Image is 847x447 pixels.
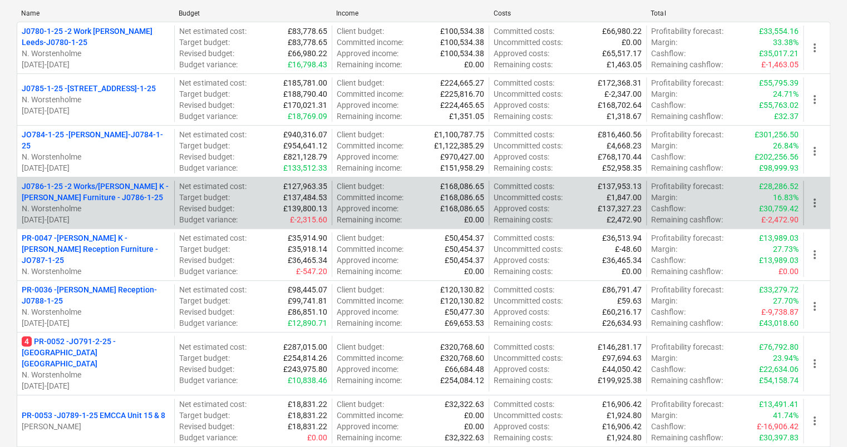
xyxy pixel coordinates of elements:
p: PR-0053 - J0789-1-25 EMCCA Unit 15 & 8 [22,410,165,421]
p: Approved income : [337,255,398,266]
p: Profitability forecast : [651,232,723,244]
p: £768,170.44 [598,151,642,162]
p: PR-0047 - [PERSON_NAME] K - [PERSON_NAME] Reception Furniture - JO787-1-25 [22,232,170,266]
p: Profitability forecast : [651,399,723,410]
p: £16,906.42 [602,421,642,432]
p: Budget variance : [179,214,237,225]
div: JO784-1-25 -[PERSON_NAME]-J0784-1-25N. Worstenholme[DATE]-[DATE] [22,129,170,173]
p: £18,769.09 [288,111,327,122]
p: Margin : [651,192,677,203]
p: Budget variance : [179,266,237,277]
p: £30,759.42 [759,203,799,214]
p: £59.63 [617,295,642,306]
p: Client budget : [337,181,384,192]
p: £0.00 [622,266,642,277]
p: 24.71% [773,88,799,100]
p: Committed costs : [494,399,554,410]
p: £954,641.12 [283,140,327,151]
p: Budget variance : [179,162,237,173]
p: £1,100,787.75 [434,129,484,140]
p: Uncommitted costs : [494,295,563,306]
p: £10,838.46 [288,375,327,386]
p: £-2,472.90 [761,214,799,225]
p: £151,958.29 [440,162,484,173]
p: £168,086.65 [440,181,484,192]
p: Net estimated cost : [179,341,246,352]
p: Cashflow : [651,100,686,111]
p: £254,084.12 [440,375,484,386]
p: £146,281.17 [598,341,642,352]
span: more_vert [808,248,821,261]
p: £66,684.48 [445,364,484,375]
p: £16,798.43 [288,59,327,70]
p: £-547.20 [296,266,327,277]
p: £0.00 [464,410,484,421]
p: Approved costs : [494,306,549,317]
p: [DATE] - [DATE] [22,317,170,329]
p: £1,351.05 [449,111,484,122]
p: £0.00 [622,37,642,48]
p: Uncommitted costs : [494,410,563,421]
p: Uncommitted costs : [494,37,563,48]
p: £18,831.22 [288,410,327,421]
p: £1,924.80 [607,432,642,443]
p: Net estimated cost : [179,26,246,37]
p: N. Worstenholme [22,369,170,380]
p: £-16,906.42 [757,421,799,432]
p: Approved costs : [494,364,549,375]
p: £33,554.16 [759,26,799,37]
p: £137,953.13 [598,181,642,192]
p: Margin : [651,410,677,421]
p: Margin : [651,88,677,100]
p: £970,427.00 [440,151,484,162]
p: £12,890.71 [288,317,327,329]
p: Approved costs : [494,100,549,111]
p: Committed income : [337,352,403,364]
p: Remaining income : [337,266,402,277]
div: PR-0047 -[PERSON_NAME] K - [PERSON_NAME] Reception Furniture - JO787-1-25N. Worstenholme [22,232,170,277]
p: Remaining costs : [494,375,553,386]
p: £120,130.82 [440,295,484,306]
p: Margin : [651,244,677,255]
p: Cashflow : [651,364,686,375]
p: Revised budget : [179,48,234,59]
p: Profitability forecast : [651,129,723,140]
p: £55,795.39 [759,77,799,88]
p: [DATE] - [DATE] [22,380,170,391]
p: £18,831.22 [288,399,327,410]
p: Budget variance : [179,432,237,443]
p: Approved costs : [494,48,549,59]
p: Approved income : [337,306,398,317]
p: £-48.60 [615,244,642,255]
p: Revised budget : [179,151,234,162]
p: J0780-1-25 - 2 Work [PERSON_NAME] Leeds-J0780-1-25 [22,26,170,48]
p: £55,763.02 [759,100,799,111]
p: £133,512.33 [283,162,327,173]
p: J0785-1-25 - [STREET_ADDRESS]-1-25 [22,83,156,94]
p: Budget variance : [179,111,237,122]
p: £69,653.53 [445,317,484,329]
p: Client budget : [337,284,384,295]
p: Target budget : [179,410,229,421]
p: N. Worstenholme [22,94,170,105]
p: £100,534.38 [440,48,484,59]
p: N. Worstenholme [22,48,170,59]
p: £50,477.30 [445,306,484,317]
p: Revised budget : [179,100,234,111]
p: £243,975.80 [283,364,327,375]
p: Remaining costs : [494,266,553,277]
p: Uncommitted costs : [494,244,563,255]
p: Revised budget : [179,421,234,432]
p: £127,963.35 [283,181,327,192]
p: £0.00 [464,214,484,225]
p: £18,831.22 [288,421,327,432]
p: 33.38% [773,37,799,48]
p: Approved income : [337,151,398,162]
p: Remaining cashflow : [651,375,723,386]
p: £100,534.38 [440,26,484,37]
div: Costs [493,9,642,17]
p: £301,256.50 [755,129,799,140]
p: Remaining cashflow : [651,266,723,277]
p: £66,980.22 [288,48,327,59]
p: Committed income : [337,192,403,203]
